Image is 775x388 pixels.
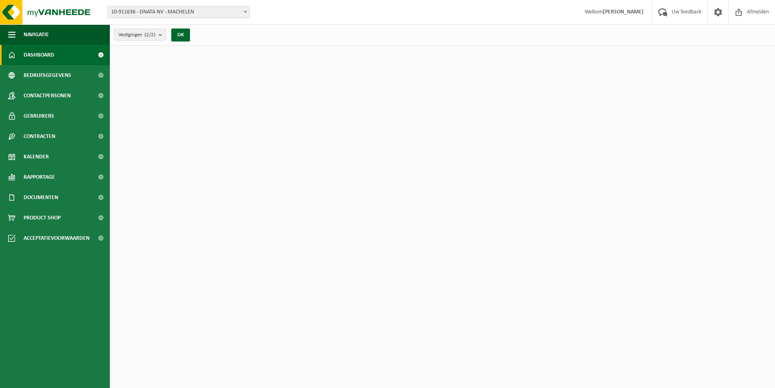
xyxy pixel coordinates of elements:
[24,65,71,85] span: Bedrijfsgegevens
[171,28,190,42] button: OK
[24,187,58,208] span: Documenten
[24,208,61,228] span: Product Shop
[24,228,90,248] span: Acceptatievoorwaarden
[118,29,155,41] span: Vestigingen
[24,126,55,147] span: Contracten
[114,28,166,41] button: Vestigingen(2/2)
[24,45,54,65] span: Dashboard
[24,24,49,45] span: Navigatie
[603,9,644,15] strong: [PERSON_NAME]
[144,32,155,37] count: (2/2)
[24,147,49,167] span: Kalender
[24,106,54,126] span: Gebruikers
[24,167,55,187] span: Rapportage
[24,85,71,106] span: Contactpersonen
[108,7,249,18] span: 10-911636 - DNATA NV - MACHELEN
[107,6,250,18] span: 10-911636 - DNATA NV - MACHELEN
